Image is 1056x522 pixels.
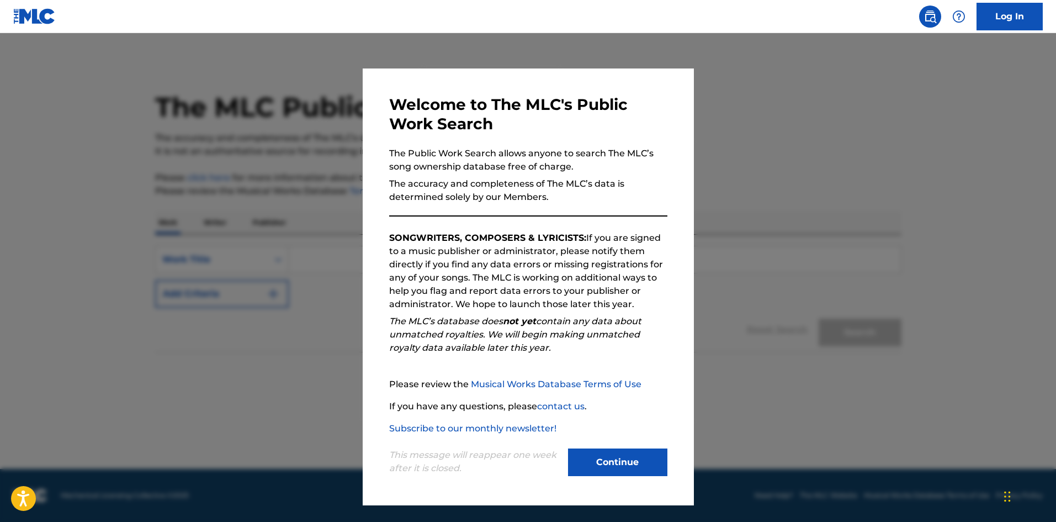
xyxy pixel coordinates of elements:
strong: SONGWRITERS, COMPOSERS & LYRICISTS: [389,233,586,243]
div: Help [948,6,970,28]
p: The Public Work Search allows anyone to search The MLC’s song ownership database free of charge. [389,147,667,173]
button: Continue [568,449,667,476]
p: If you have any questions, please . [389,400,667,413]
h3: Welcome to The MLC's Public Work Search [389,95,667,134]
em: The MLC’s database does contain any data about unmatched royalties. We will begin making unmatche... [389,316,641,353]
img: help [952,10,965,23]
iframe: Chat Widget [1001,469,1056,522]
p: Please review the [389,378,667,391]
a: contact us [537,401,585,412]
a: Log In [977,3,1043,30]
a: Public Search [919,6,941,28]
img: search [924,10,937,23]
p: The accuracy and completeness of The MLC’s data is determined solely by our Members. [389,177,667,204]
a: Musical Works Database Terms of Use [471,379,641,389]
div: Drag [1004,480,1011,513]
a: Subscribe to our monthly newsletter! [389,423,556,434]
p: If you are signed to a music publisher or administrator, please notify them directly if you find ... [389,231,667,311]
p: This message will reappear one week after it is closed. [389,449,561,475]
strong: not yet [503,316,536,326]
img: MLC Logo [13,8,56,24]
